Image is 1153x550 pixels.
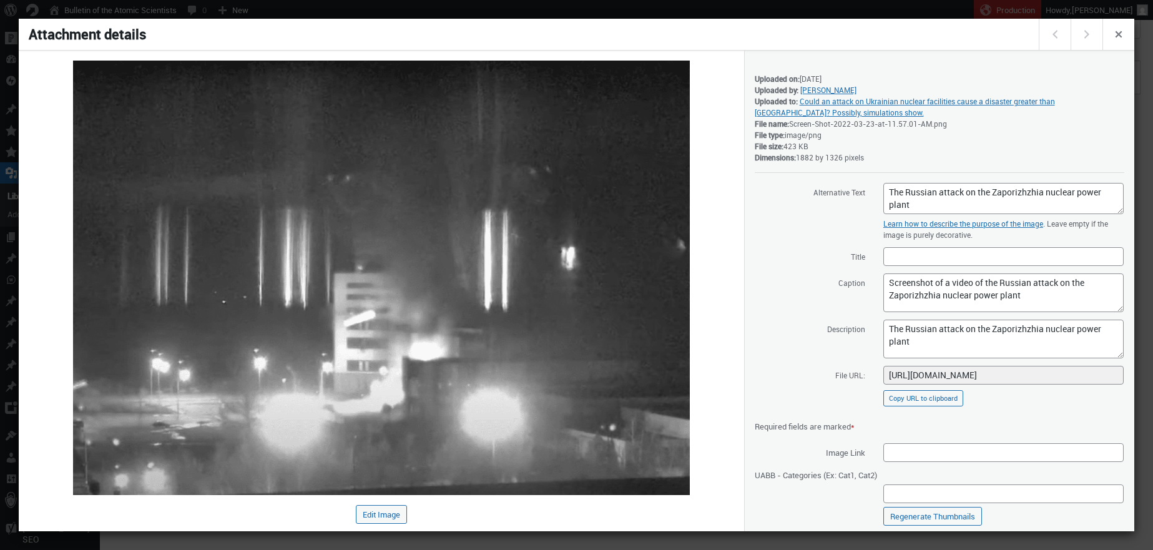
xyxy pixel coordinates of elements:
strong: File size: [755,141,783,151]
button: Copy URL to clipboard [883,390,963,406]
textarea: The Russian attack on the Zaporizhzhia nuclear power plant [883,183,1124,214]
span: Required fields are marked [755,421,855,432]
div: [DATE] [755,73,1124,84]
a: Regenerate Thumbnails [883,507,982,526]
span: Image Link [755,443,866,461]
p: . Leave empty if the image is purely decorative. [883,218,1124,240]
a: Learn how to describe the purpose of the image(opens in a new tab) [883,219,1043,228]
label: Description [755,319,866,338]
div: 1882 by 1326 pixels [755,152,1124,163]
a: [PERSON_NAME] [800,85,856,95]
strong: Uploaded by: [755,85,798,95]
button: Edit Image [356,505,407,524]
div: 423 KB [755,140,1124,152]
strong: Dimensions: [755,152,796,162]
a: Could an attack on Ukrainian nuclear facilities cause a disaster greater than [GEOGRAPHIC_DATA]? ... [755,96,1055,117]
h1: Attachment details [19,19,1041,50]
strong: Uploaded to: [755,96,798,106]
label: Alternative Text [755,182,866,201]
label: Title [755,247,866,265]
strong: Uploaded on: [755,74,800,84]
span: UABB - Categories (Ex: Cat1, Cat2) [755,465,877,484]
textarea: The Russian attack on the Zaporizhzhia nuclear power plant [883,320,1124,358]
label: File URL: [755,365,866,384]
strong: File type: [755,130,785,140]
textarea: Screenshot of a video of the Russian attack on the Zaporizhzhia nuclear power plant [883,273,1124,312]
label: Caption [755,273,866,292]
div: image/png [755,129,1124,140]
div: Screen-Shot-2022-03-23-at-11.57.01-AM.png [755,118,1124,129]
strong: File name: [755,119,789,129]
